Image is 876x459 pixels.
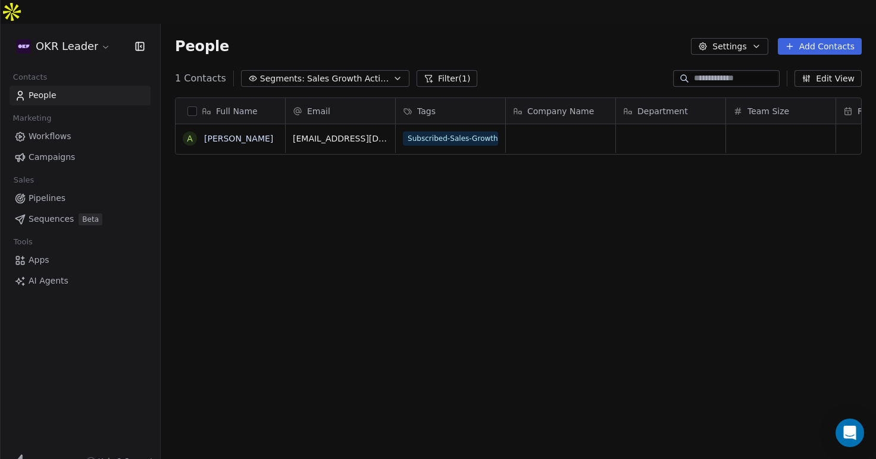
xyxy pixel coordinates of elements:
[527,105,594,117] span: Company Name
[8,171,39,189] span: Sales
[204,134,273,143] a: [PERSON_NAME]
[10,271,151,291] a: AI Agents
[8,233,37,251] span: Tools
[10,250,151,270] a: Apps
[417,105,436,117] span: Tags
[637,105,688,117] span: Department
[616,98,725,124] div: Department
[216,105,258,117] span: Full Name
[29,130,71,143] span: Workflows
[14,36,113,56] button: OKR Leader
[29,89,57,102] span: People
[29,254,49,266] span: Apps
[8,68,52,86] span: Contacts
[836,419,864,447] div: Open Intercom Messenger
[307,105,330,117] span: Email
[79,213,102,225] span: Beta
[417,70,478,87] button: Filter(1)
[10,188,151,208] a: Pipelines
[17,39,31,54] img: Untitled%20design%20(5).png
[260,73,305,85] span: Segments:
[176,98,285,124] div: Full Name
[29,151,75,164] span: Campaigns
[691,38,768,55] button: Settings
[396,98,505,124] div: Tags
[10,147,151,167] a: Campaigns
[726,98,836,124] div: Team Size
[36,39,98,54] span: OKR Leader
[8,109,57,127] span: Marketing
[187,133,193,145] div: A
[175,71,226,86] span: 1 Contacts
[747,105,789,117] span: Team Size
[293,133,388,144] span: [EMAIL_ADDRESS][DOMAIN_NAME]
[10,209,151,229] a: SequencesBeta
[175,37,229,55] span: People
[403,131,498,146] span: Subscribed-Sales-Growth-Action-Plan
[778,38,862,55] button: Add Contacts
[506,98,615,124] div: Company Name
[29,213,74,225] span: Sequences
[29,275,68,287] span: AI Agents
[10,127,151,146] a: Workflows
[286,98,395,124] div: Email
[794,70,862,87] button: Edit View
[307,73,390,85] span: Sales Growth Action Plan Subscribers
[10,86,151,105] a: People
[29,192,65,205] span: Pipelines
